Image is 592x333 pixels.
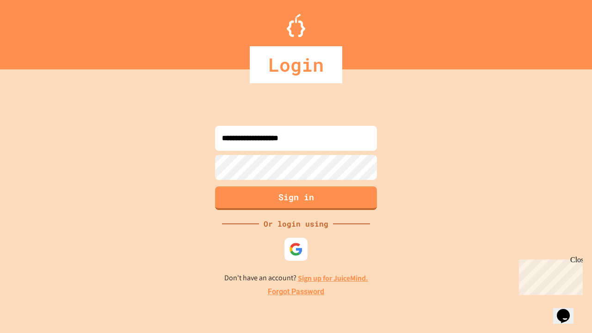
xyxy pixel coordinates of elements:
img: Logo.svg [287,14,305,37]
a: Forgot Password [268,286,324,297]
div: Login [250,46,342,83]
img: google-icon.svg [289,242,303,256]
iframe: chat widget [553,296,583,324]
div: Chat with us now!Close [4,4,64,59]
div: Or login using [259,218,333,229]
a: Sign up for JuiceMind. [298,273,368,283]
button: Sign in [215,186,377,210]
p: Don't have an account? [224,272,368,284]
iframe: chat widget [515,256,583,295]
